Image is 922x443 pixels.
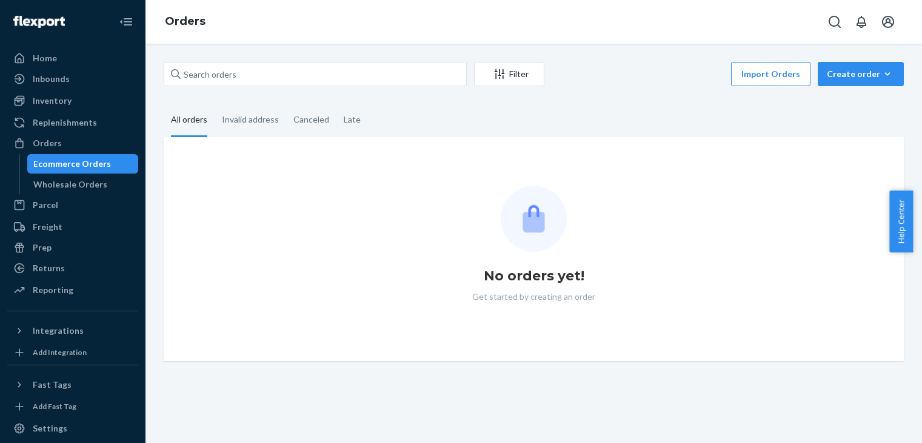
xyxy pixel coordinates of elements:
[7,91,138,110] a: Inventory
[7,69,138,89] a: Inbounds
[818,62,904,86] button: Create order
[27,175,139,194] a: Wholesale Orders
[7,113,138,132] a: Replenishments
[827,68,895,80] div: Create order
[7,399,138,414] a: Add Fast Tag
[33,137,62,149] div: Orders
[33,242,52,254] div: Prep
[171,104,207,137] div: All orders
[33,199,58,211] div: Parcel
[33,95,72,107] div: Inventory
[293,104,329,135] div: Canceled
[7,375,138,394] button: Fast Tags
[889,191,913,252] button: Help Center
[33,379,72,391] div: Fast Tags
[7,280,138,300] a: Reporting
[484,266,584,286] h1: No orders yet!
[155,4,215,39] ol: breadcrumbs
[164,62,467,86] input: Search orders
[472,291,595,303] p: Get started by creating an order
[165,15,205,28] a: Orders
[33,52,57,64] div: Home
[7,195,138,215] a: Parcel
[849,10,874,34] button: Open notifications
[33,262,65,274] div: Returns
[7,134,138,153] a: Orders
[7,321,138,340] button: Integrations
[222,104,279,135] div: Invalid address
[33,221,62,233] div: Freight
[7,238,138,257] a: Prep
[33,325,84,337] div: Integrations
[33,117,97,129] div: Replenishments
[33,73,70,85] div: Inbounds
[823,10,847,34] button: Open Search Box
[7,419,138,438] a: Settings
[33,158,111,170] div: Ecommerce Orders
[13,16,65,28] img: Flexport logo
[474,62,544,86] button: Filter
[7,259,138,278] a: Returns
[501,186,567,252] img: Empty list
[7,49,138,68] a: Home
[876,10,900,34] button: Open account menu
[7,217,138,237] a: Freight
[344,104,361,135] div: Late
[33,284,73,296] div: Reporting
[731,62,810,86] button: Import Orders
[33,347,87,357] div: Add Integration
[33,422,67,435] div: Settings
[7,345,138,360] a: Add Integration
[27,154,139,174] a: Ecommerce Orders
[475,68,544,80] div: Filter
[33,401,76,411] div: Add Fast Tag
[33,178,107,191] div: Wholesale Orders
[114,10,138,34] button: Close Navigation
